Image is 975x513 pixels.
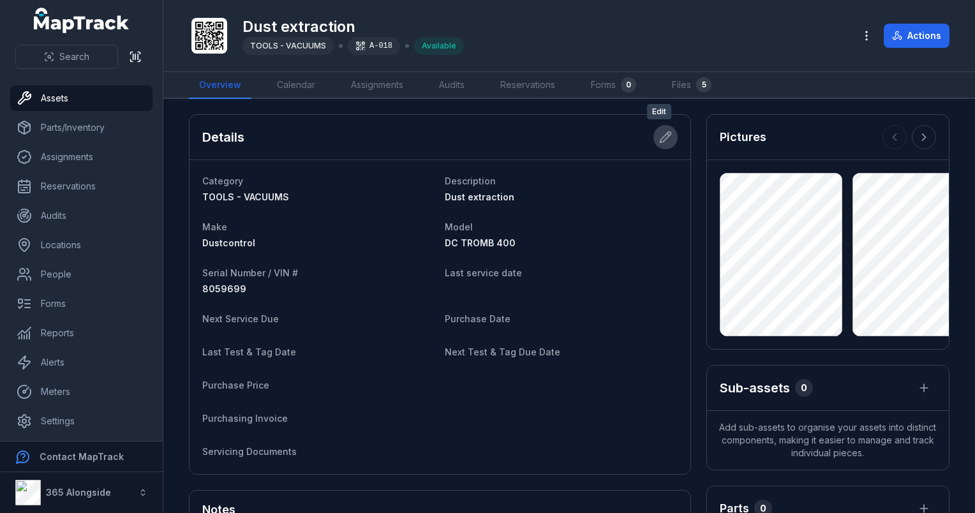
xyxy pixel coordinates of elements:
a: Forms0 [581,72,646,99]
span: Next Service Due [202,313,279,324]
span: Next Test & Tag Due Date [445,346,560,357]
a: Assignments [10,144,153,170]
a: Locations [10,232,153,258]
span: Search [59,50,89,63]
a: Overview [189,72,251,99]
a: Audits [429,72,475,99]
div: 0 [621,77,636,93]
span: Servicing Documents [202,446,297,457]
strong: Contact MapTrack [40,451,124,462]
span: DC TROMB 400 [445,237,516,248]
span: Add sub-assets to organise your assets into distinct components, making it easier to manage and t... [707,411,949,470]
div: A-018 [348,37,400,55]
h2: Details [202,128,244,146]
a: Calendar [267,72,325,99]
span: Dust extraction [445,191,514,202]
h2: Sub-assets [720,379,790,397]
a: Meters [10,379,153,405]
span: 8059699 [202,283,246,294]
span: Last service date [445,267,522,278]
span: Serial Number / VIN # [202,267,298,278]
a: Assets [10,85,153,111]
h1: Dust extraction [242,17,464,37]
span: Dustcontrol [202,237,255,248]
span: Model [445,221,473,232]
a: Files5 [662,72,722,99]
span: Purchase Price [202,380,269,390]
a: Audits [10,203,153,228]
div: 0 [795,379,813,397]
button: Actions [884,24,949,48]
span: Category [202,175,243,186]
span: Purchasing Invoice [202,413,288,424]
div: Available [414,37,464,55]
span: Last Test & Tag Date [202,346,296,357]
a: People [10,262,153,287]
span: Make [202,221,227,232]
a: Alerts [10,350,153,375]
h3: Pictures [720,128,766,146]
a: Parts/Inventory [10,115,153,140]
a: Forms [10,291,153,316]
a: Assignments [341,72,413,99]
strong: 365 Alongside [46,487,111,498]
span: TOOLS - VACUUMS [202,191,289,202]
a: Reservations [10,174,153,199]
div: 5 [696,77,711,93]
a: MapTrack [34,8,130,33]
span: Purchase Date [445,313,510,324]
span: TOOLS - VACUUMS [250,41,326,50]
a: Reservations [490,72,565,99]
span: Description [445,175,496,186]
span: Edit [647,104,671,119]
button: Search [15,45,118,69]
a: Settings [10,408,153,434]
a: Reports [10,320,153,346]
